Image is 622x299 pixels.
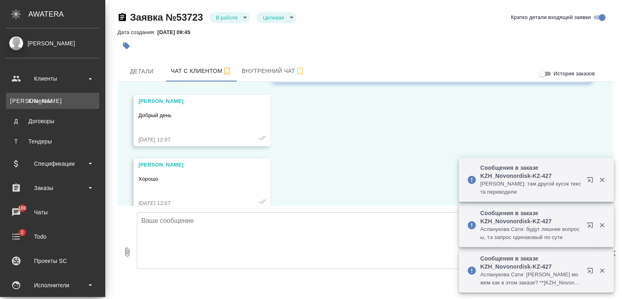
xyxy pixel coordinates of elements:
[138,111,242,120] p: Добрый день
[117,13,127,22] button: Скопировать ссылку
[6,113,99,129] a: ДДоговоры
[117,29,157,35] p: Дата создания:
[2,202,103,222] a: 100Чаты
[256,12,296,23] div: В работе
[6,73,99,85] div: Клиенты
[28,6,105,22] div: AWATERA
[480,209,582,225] p: Сообщения в заказе KZH_Novonordisk-KZ-427
[171,66,232,76] span: Чат с клиентом
[480,254,582,271] p: Сообщения в заказе KZH_Novonordisk-KZ-427
[157,29,196,35] p: [DATE] 09:45
[582,263,601,282] button: Открыть в новой вкладке
[295,66,305,76] svg: Подписаться
[138,161,242,169] div: [PERSON_NAME]
[480,271,582,287] p: Асланукова Сати: [PERSON_NAME] можем как в этом заказе? **[KZH_Novonordisk-KZ-422]([URL][DOMAIN_N...
[6,279,99,291] div: Исполнители
[209,12,250,23] div: В работе
[2,251,103,271] a: Проекты SC
[138,97,242,105] div: [PERSON_NAME]
[10,117,95,125] div: Договоры
[13,204,32,212] span: 100
[138,136,242,144] div: [DATE] 12:07
[6,255,99,267] div: Проекты SC
[480,225,582,241] p: Асланукова Сати: будут лишние вопросы, т.к запрос одинаковый по сути
[594,267,610,274] button: Закрыть
[582,217,601,237] button: Открыть в новой вкладке
[6,39,99,48] div: [PERSON_NAME]
[6,133,99,149] a: ТТендеры
[6,93,99,109] a: [PERSON_NAME]Клиенты
[480,164,582,180] p: Сообщения в заказе KZH_Novonordisk-KZ-427
[16,229,28,237] span: 2
[6,182,99,194] div: Заказы
[242,66,305,76] span: Внутренний чат
[10,97,95,105] div: Клиенты
[594,176,610,184] button: Закрыть
[130,12,203,23] a: Заявка №53723
[6,158,99,170] div: Спецификации
[554,70,595,78] span: История заказов
[6,206,99,218] div: Чаты
[117,37,135,55] button: Добавить тэг
[10,137,95,145] div: Тендеры
[222,66,232,76] svg: Подписаться
[582,172,601,191] button: Открыть в новой вкладке
[122,66,161,77] span: Детали
[6,231,99,243] div: Todo
[260,14,286,21] button: Целевая
[166,61,237,81] button: 77762522396 ( Алишер Камбарбек) - (undefined)
[138,175,242,183] p: Хорошо
[480,180,582,196] p: [PERSON_NAME]: там другой кусок текста переводили
[2,226,103,247] a: 2Todo
[594,222,610,229] button: Закрыть
[213,14,240,21] button: В работе
[138,199,242,207] div: [DATE] 12:07
[511,13,591,21] span: Кратко детали входящей заявки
